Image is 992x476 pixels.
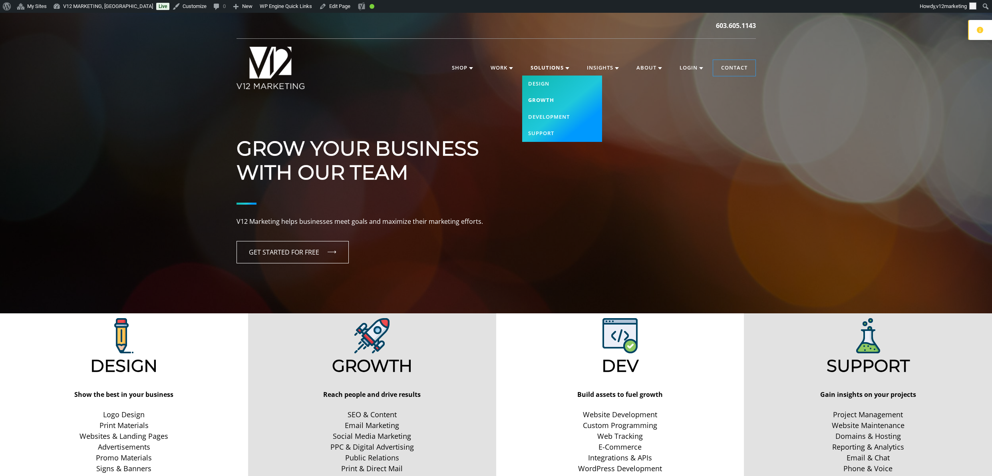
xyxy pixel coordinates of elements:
a: Project Management [747,409,989,420]
img: V12 Marketing Design Solutions [354,318,390,353]
a: Contact [713,60,755,76]
a: E-Commerce [499,442,741,452]
a: Social Media Marketing [251,431,493,442]
a: Shop [444,60,481,76]
a: PPC & Digital Advertising [251,442,493,452]
p: V12 Marketing helps businesses meet goals and maximize their marketing efforts. [237,217,756,227]
img: V12 Marketing Design Solutions [114,318,133,353]
a: Domains & Hosting [747,431,989,442]
p: Reach people and drive results [251,390,493,400]
span: v12marketing [936,3,967,9]
a: Print Materials [3,420,245,431]
a: Login [672,60,711,76]
a: Websites & Landing Pages [3,431,245,442]
p: Gain insights on your projects [747,390,989,400]
a: GET STARTED FOR FREE [237,241,349,263]
iframe: Chat Widget [952,438,992,476]
h2: Dev [499,356,741,376]
a: Email & Chat [747,452,989,463]
a: Phone & Voice [747,463,989,474]
h2: Design [3,356,245,376]
a: About [628,60,670,76]
a: Insights [579,60,627,76]
h2: Support [747,356,989,376]
a: Public Relations [251,452,493,463]
a: Website Development [499,409,741,420]
a: WordPress Development [499,463,741,474]
a: Growth [522,92,602,109]
a: Promo Materials [3,452,245,463]
a: Website Maintenance [747,420,989,431]
p: Build assets to fuel growth [499,390,741,400]
h1: Grow Your Business With Our Team [237,113,756,185]
a: Work [483,60,521,76]
a: Integrations & APIs [499,452,741,463]
a: Print & Direct Mail [251,463,493,474]
a: SEO & Content [251,409,493,420]
a: Development [522,109,602,125]
a: Live [156,3,169,10]
img: V12 Marketing Web Development Solutions [602,318,638,353]
a: Signs & Banners [3,463,245,474]
a: Logo Design [3,409,245,420]
a: Advertisements [3,442,245,452]
a: Solutions [523,60,577,76]
h2: Growth [251,356,493,376]
a: Design [522,76,602,92]
a: Web Tracking [499,431,741,442]
a: Reporting & Analytics [747,442,989,452]
img: V12 Marketing Support Solutions [856,318,880,353]
div: Good [370,4,374,9]
a: Support [522,125,602,142]
a: Custom Programming [499,420,741,431]
a: 603.605.1143 [716,21,756,30]
p: Show the best in your business [3,390,245,400]
a: Email Marketing [251,420,493,431]
img: V12 MARKETING Logo New Hampshire Marketing Agency [237,47,305,89]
